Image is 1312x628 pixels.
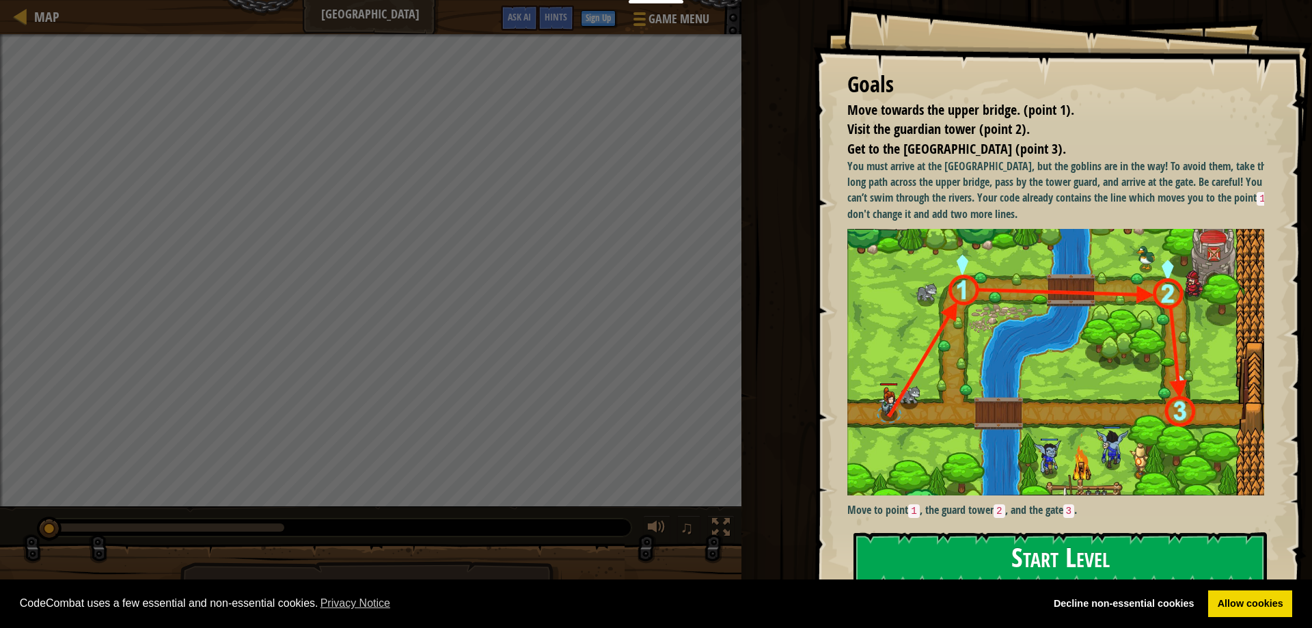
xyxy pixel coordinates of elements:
[847,159,1274,221] p: You must arrive at the [GEOGRAPHIC_DATA], but the goblins are in the way! To avoid them, take the...
[680,517,694,538] span: ♫
[847,100,1074,119] span: Move towards the upper bridge. (point 1).
[501,5,538,31] button: Ask AI
[830,100,1261,120] li: Move towards the upper bridge. (point 1).
[847,502,1274,519] p: Move to point , the guard tower , and the gate .
[545,10,567,23] span: Hints
[1063,504,1075,518] code: 3
[847,229,1274,496] img: Old town road
[847,139,1066,158] span: Get to the [GEOGRAPHIC_DATA] (point 3).
[677,515,700,543] button: ♫
[318,593,393,614] a: learn more about cookies
[34,8,59,26] span: Map
[994,504,1005,518] code: 2
[1208,590,1292,618] a: allow cookies
[20,593,1034,614] span: CodeCombat uses a few essential and non-essential cookies.
[847,69,1264,100] div: Goals
[830,139,1261,159] li: Get to the town gate (point 3).
[847,120,1030,138] span: Visit the guardian tower (point 2).
[508,10,531,23] span: Ask AI
[581,10,616,27] button: Sign Up
[623,5,717,38] button: Game Menu
[27,8,59,26] a: Map
[648,10,709,28] span: Game Menu
[853,532,1267,586] button: Start Level
[707,515,735,543] button: Toggle fullscreen
[643,515,670,543] button: Adjust volume
[908,504,920,518] code: 1
[1044,590,1203,618] a: deny cookies
[830,120,1261,139] li: Visit the guardian tower (point 2).
[1257,192,1268,206] code: 1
